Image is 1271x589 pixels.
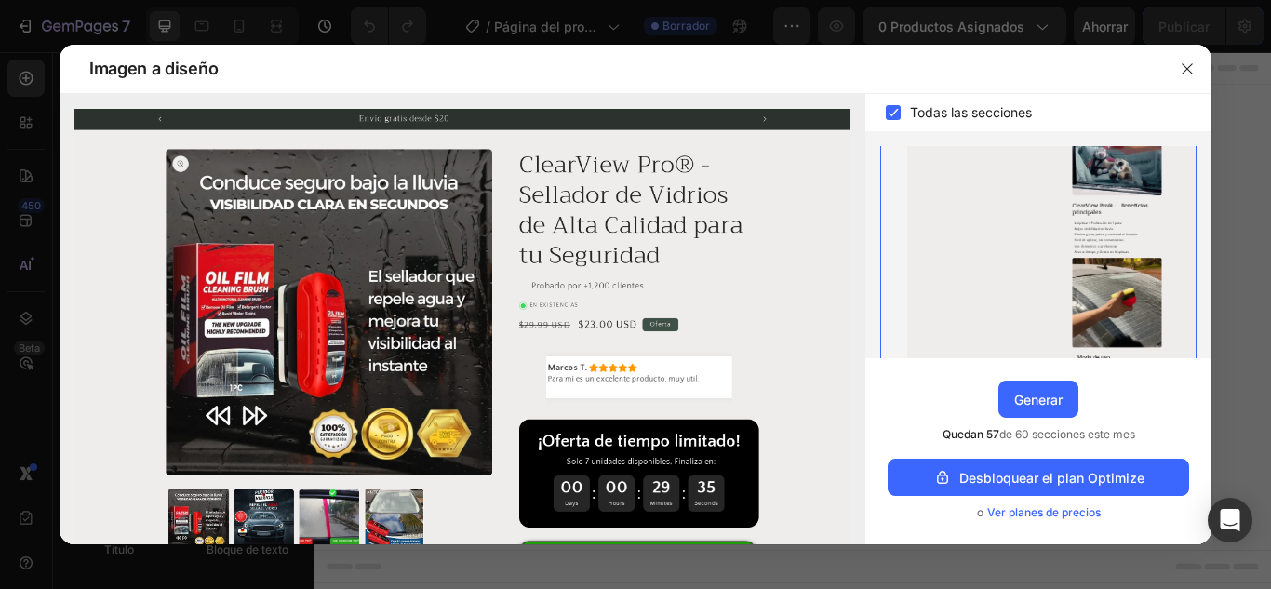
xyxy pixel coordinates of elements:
font: Quedan 57 [943,427,999,441]
button: Desbloquear el plan Optimize [888,459,1189,496]
font: o [977,505,983,519]
font: Imagen a diseño [89,59,218,78]
div: Abrir Intercom Messenger [1208,498,1252,542]
div: Start with Sections from sidebar [446,318,671,341]
font: de 60 secciones este mes [999,427,1135,441]
button: Add sections [423,355,551,393]
button: Add elements [562,355,693,393]
div: Start with Generating from URL or image [434,460,684,475]
font: Todas las secciones [910,104,1032,120]
button: Generar [998,381,1078,418]
font: Generar [1014,392,1063,408]
font: Desbloquear el plan Optimize [959,470,1144,486]
font: Ver planes de precios [987,505,1101,519]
